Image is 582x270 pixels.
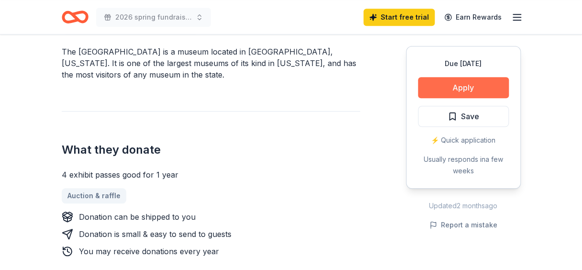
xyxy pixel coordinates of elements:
[461,110,479,123] span: Save
[363,9,435,26] a: Start free trial
[418,135,509,146] div: ⚡️ Quick application
[418,154,509,177] div: Usually responds in a few weeks
[406,200,521,212] div: Updated 2 months ago
[62,46,360,80] div: The [GEOGRAPHIC_DATA] is a museum located in [GEOGRAPHIC_DATA], [US_STATE]. It is one of the larg...
[96,8,211,27] button: 2026 spring fundraiser
[418,58,509,69] div: Due [DATE]
[79,246,219,257] div: You may receive donations every year
[439,9,507,26] a: Earn Rewards
[115,11,192,23] span: 2026 spring fundraiser
[79,211,196,223] div: Donation can be shipped to you
[79,228,231,240] div: Donation is small & easy to send to guests
[429,219,497,231] button: Report a mistake
[62,142,360,157] h2: What they donate
[62,169,360,180] div: 4 exhibit passes good for 1 year
[418,77,509,98] button: Apply
[418,106,509,127] button: Save
[62,188,126,203] a: Auction & raffle
[62,6,88,28] a: Home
